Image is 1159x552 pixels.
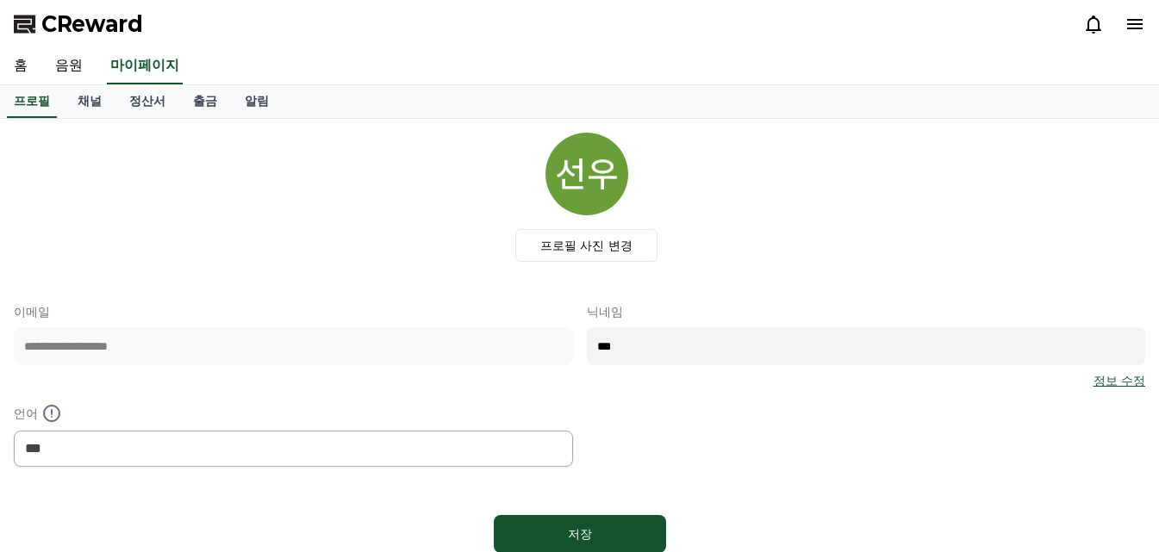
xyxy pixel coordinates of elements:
a: CReward [14,10,143,38]
a: 마이페이지 [107,48,183,84]
p: 이메일 [14,303,573,320]
div: 저장 [528,525,632,543]
a: 출금 [179,85,231,118]
p: 닉네임 [587,303,1146,320]
a: 정보 수정 [1094,372,1145,389]
label: 프로필 사진 변경 [515,229,657,262]
img: profile_image [545,133,628,215]
a: 음원 [41,48,97,84]
p: 언어 [14,403,573,424]
a: 정산서 [115,85,179,118]
a: 프로필 [7,85,57,118]
a: 채널 [64,85,115,118]
span: CReward [41,10,143,38]
a: 알림 [231,85,283,118]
